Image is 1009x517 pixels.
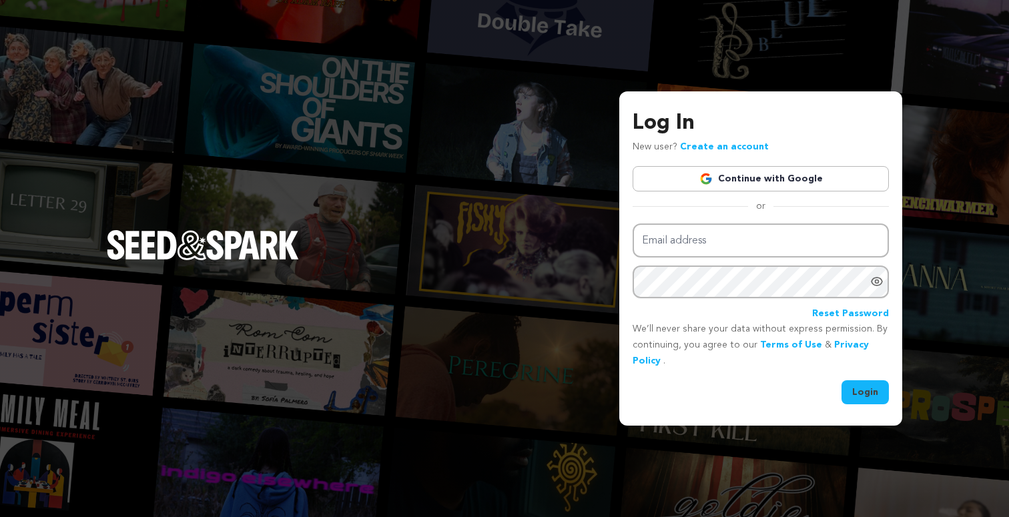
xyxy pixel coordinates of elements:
a: Terms of Use [760,340,822,350]
a: Reset Password [812,306,889,322]
input: Email address [633,223,889,257]
a: Continue with Google [633,166,889,191]
p: We’ll never share your data without express permission. By continuing, you agree to our & . [633,322,889,369]
img: Google logo [699,172,713,185]
a: Show password as plain text. Warning: this will display your password on the screen. [870,275,884,288]
a: Seed&Spark Homepage [107,230,299,286]
p: New user? [633,139,769,155]
button: Login [842,380,889,404]
span: or [748,199,773,213]
h3: Log In [633,107,889,139]
img: Seed&Spark Logo [107,230,299,260]
a: Privacy Policy [633,340,869,366]
a: Create an account [680,142,769,151]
